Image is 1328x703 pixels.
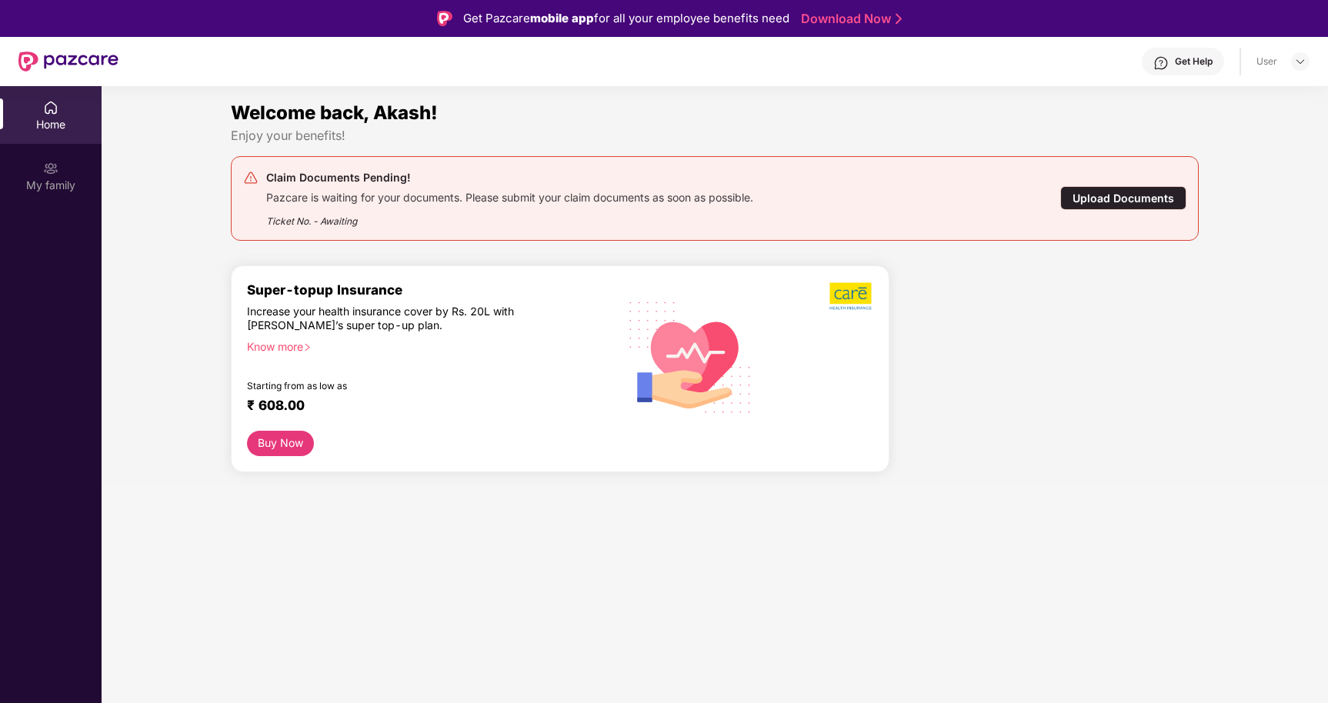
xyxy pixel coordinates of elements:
img: b5dec4f62d2307b9de63beb79f102df3.png [829,282,873,311]
img: svg+xml;base64,PHN2ZyB3aWR0aD0iMjAiIGhlaWdodD0iMjAiIHZpZXdCb3g9IjAgMCAyMCAyMCIgZmlsbD0ibm9uZSIgeG... [43,161,58,176]
div: Ticket No. - Awaiting [266,205,753,228]
img: New Pazcare Logo [18,52,118,72]
div: Know more [247,340,603,351]
img: Logo [437,11,452,26]
img: svg+xml;base64,PHN2ZyB4bWxucz0iaHR0cDovL3d3dy53My5vcmcvMjAwMC9zdmciIHdpZHRoPSIyNCIgaGVpZ2h0PSIyNC... [243,170,259,185]
div: Starting from as low as [247,380,547,391]
div: Increase your health insurance cover by Rs. 20L with [PERSON_NAME]’s super top-up plan. [247,305,546,333]
div: Claim Documents Pending! [266,168,753,187]
img: svg+xml;base64,PHN2ZyBpZD0iSG9tZSIgeG1sbnM9Imh0dHA6Ly93d3cudzMub3JnLzIwMDAvc3ZnIiB3aWR0aD0iMjAiIG... [43,100,58,115]
span: right [303,343,312,351]
img: svg+xml;base64,PHN2ZyBpZD0iRHJvcGRvd24tMzJ4MzIiIHhtbG5zPSJodHRwOi8vd3d3LnczLm9yZy8yMDAwL3N2ZyIgd2... [1294,55,1306,68]
div: Super-topup Insurance [247,282,612,298]
div: Pazcare is waiting for your documents. Please submit your claim documents as soon as possible. [266,187,753,205]
div: User [1256,55,1277,68]
img: Stroke [896,11,902,27]
img: svg+xml;base64,PHN2ZyB4bWxucz0iaHR0cDovL3d3dy53My5vcmcvMjAwMC9zdmciIHhtbG5zOnhsaW5rPSJodHRwOi8vd3... [617,282,764,431]
button: Buy Now [247,431,314,456]
div: Get Help [1175,55,1213,68]
div: Upload Documents [1060,186,1186,210]
strong: mobile app [530,11,594,25]
div: Get Pazcare for all your employee benefits need [463,9,789,28]
div: ₹ 608.00 [247,397,597,415]
span: Welcome back, Akash! [231,102,438,124]
a: Download Now [801,11,897,27]
img: svg+xml;base64,PHN2ZyBpZD0iSGVscC0zMngzMiIgeG1sbnM9Imh0dHA6Ly93d3cudzMub3JnLzIwMDAvc3ZnIiB3aWR0aD... [1153,55,1169,71]
div: Enjoy your benefits! [231,128,1200,144]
